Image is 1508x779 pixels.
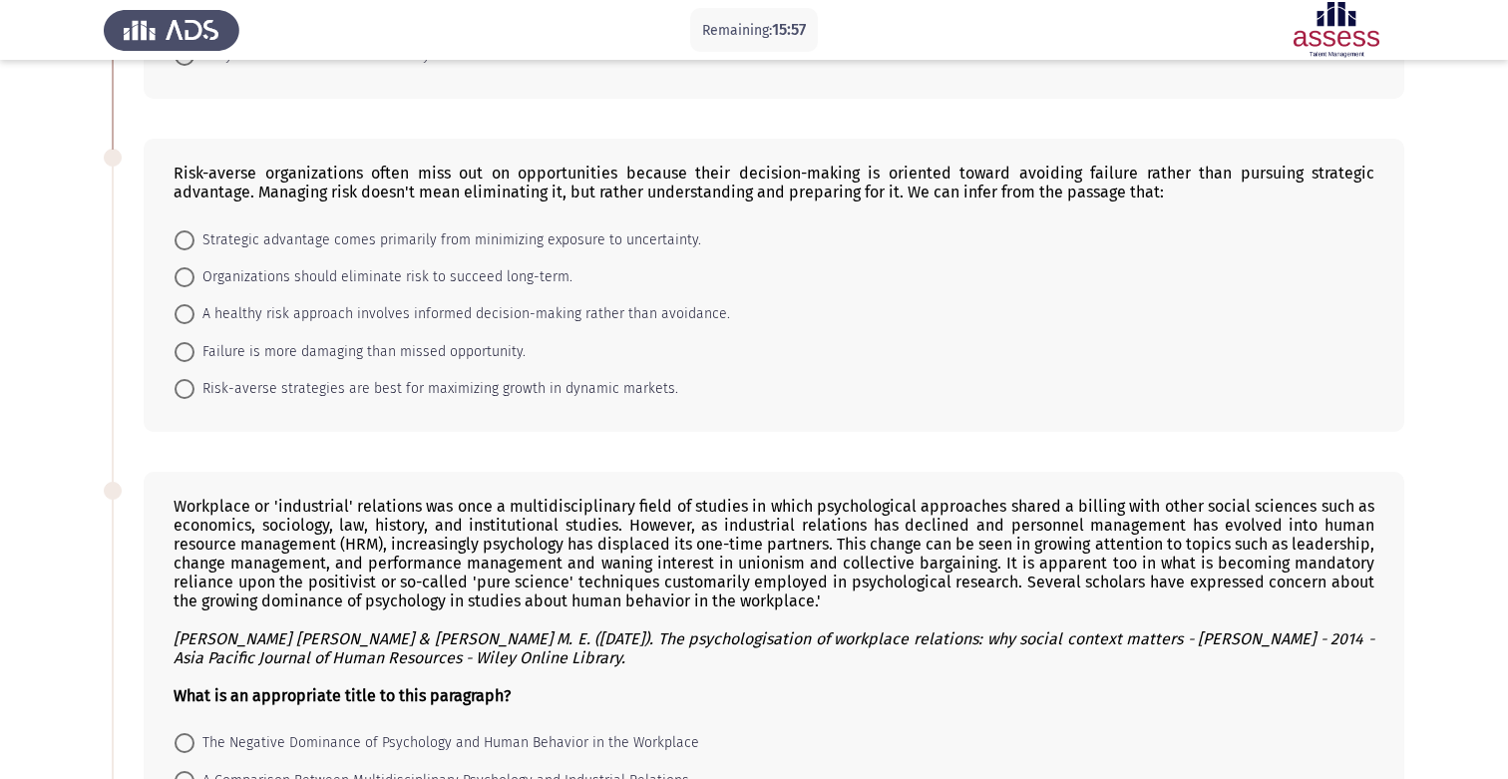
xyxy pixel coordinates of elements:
span: Failure is more damaging than missed opportunity. [194,340,526,364]
img: Assessment logo of ASSESS English Language Assessment (3 Module) (Ad - IB) [1269,2,1404,58]
div: Risk-averse organizations often miss out on opportunities because their decision-making is orient... [174,164,1374,201]
p: Remaining: [702,18,806,43]
span: Organizations should eliminate risk to succeed long-term. [194,265,572,289]
span: Strategic advantage comes primarily from minimizing exposure to uncertainty. [194,228,701,252]
i: [PERSON_NAME] [PERSON_NAME] & [PERSON_NAME] M. E. ([DATE]). The psychologisation of workplace rel... [174,629,1374,667]
img: Assess Talent Management logo [104,2,239,58]
div: Workplace or 'industrial' relations was once a multidisciplinary field of studies in which psycho... [174,497,1374,705]
span: A healthy risk approach involves informed decision-making rather than avoidance. [194,302,730,326]
span: The Negative Dominance of Psychology and Human Behavior in the Workplace [194,731,699,755]
b: What is an appropriate title to this paragraph? [174,686,511,705]
span: 15:57 [772,20,806,39]
span: Risk-averse strategies are best for maximizing growth in dynamic markets. [194,377,678,401]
